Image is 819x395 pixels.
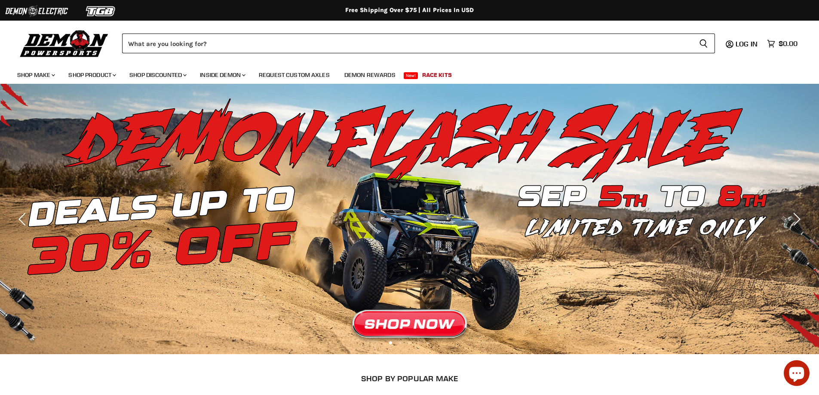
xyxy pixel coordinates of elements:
[11,66,60,84] a: Shop Make
[736,40,758,48] span: Log in
[76,374,743,383] h2: SHOP BY POPULAR MAKE
[122,34,715,53] form: Product
[66,6,754,14] div: Free Shipping Over $75 | All Prices In USD
[69,3,133,19] img: TGB Logo 2
[404,72,418,79] span: New!
[692,34,715,53] button: Search
[781,360,812,388] inbox-online-store-chat: Shopify online store chat
[779,40,798,48] span: $0.00
[427,341,430,344] li: Page dot 5
[123,66,192,84] a: Shop Discounted
[416,66,458,84] a: Race Kits
[763,37,802,50] a: $0.00
[732,40,763,48] a: Log in
[4,3,69,19] img: Demon Electric Logo 2
[787,211,804,228] button: Next
[11,63,795,84] ul: Main menu
[15,211,32,228] button: Previous
[62,66,121,84] a: Shop Product
[338,66,402,84] a: Demon Rewards
[417,341,420,344] li: Page dot 4
[17,28,111,58] img: Demon Powersports
[389,341,392,344] li: Page dot 1
[399,341,402,344] li: Page dot 2
[408,341,411,344] li: Page dot 3
[252,66,336,84] a: Request Custom Axles
[122,34,692,53] input: Search
[193,66,251,84] a: Inside Demon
